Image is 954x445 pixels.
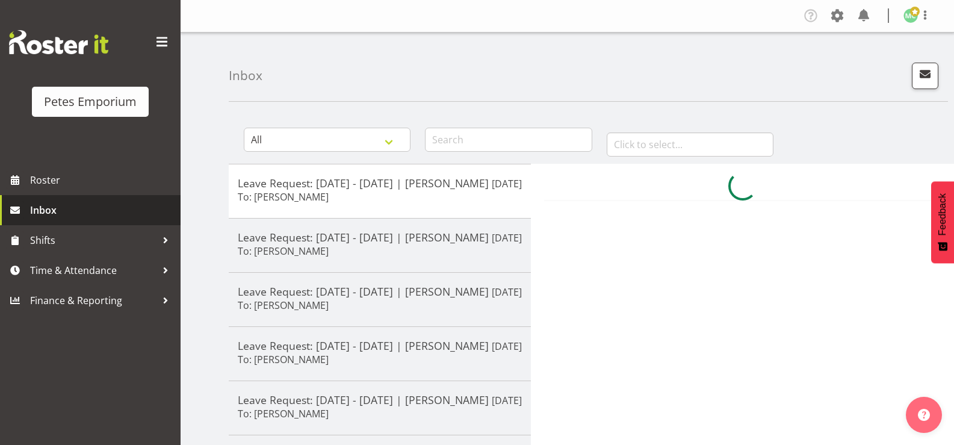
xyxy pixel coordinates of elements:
[229,69,262,82] h4: Inbox
[30,171,175,189] span: Roster
[238,231,522,244] h5: Leave Request: [DATE] - [DATE] | [PERSON_NAME]
[492,285,522,299] p: [DATE]
[44,93,137,111] div: Petes Emporium
[9,30,108,54] img: Rosterit website logo
[607,132,773,157] input: Click to select...
[492,339,522,353] p: [DATE]
[492,393,522,408] p: [DATE]
[238,408,329,420] h6: To: [PERSON_NAME]
[903,8,918,23] img: melissa-cowen2635.jpg
[30,261,156,279] span: Time & Attendance
[931,181,954,263] button: Feedback - Show survey
[238,299,329,311] h6: To: [PERSON_NAME]
[30,291,156,310] span: Finance & Reporting
[238,393,522,406] h5: Leave Request: [DATE] - [DATE] | [PERSON_NAME]
[238,353,329,366] h6: To: [PERSON_NAME]
[238,176,522,190] h5: Leave Request: [DATE] - [DATE] | [PERSON_NAME]
[937,193,948,235] span: Feedback
[238,245,329,257] h6: To: [PERSON_NAME]
[918,409,930,421] img: help-xxl-2.png
[425,128,592,152] input: Search
[492,176,522,191] p: [DATE]
[238,339,522,352] h5: Leave Request: [DATE] - [DATE] | [PERSON_NAME]
[30,231,156,249] span: Shifts
[30,201,175,219] span: Inbox
[492,231,522,245] p: [DATE]
[238,191,329,203] h6: To: [PERSON_NAME]
[238,285,522,298] h5: Leave Request: [DATE] - [DATE] | [PERSON_NAME]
